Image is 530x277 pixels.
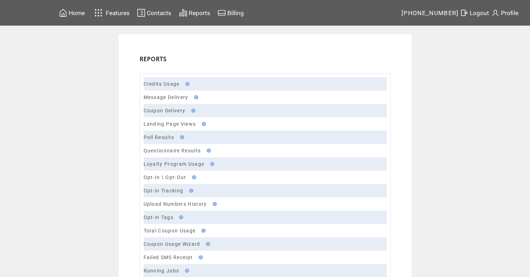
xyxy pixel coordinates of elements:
a: Landing Page Views [144,121,196,127]
img: help.gif [189,108,195,113]
img: home.svg [59,8,67,17]
span: Logout [470,9,489,17]
a: Coupon Delivery [144,108,186,113]
span: REPORTS [140,55,167,63]
span: Contacts [147,9,171,17]
a: Logout [459,7,490,18]
a: Poll Results [144,134,174,140]
img: help.gif [183,82,190,86]
a: Coupon Usage Wizard [144,241,200,247]
a: Message Delivery [144,94,188,100]
img: help.gif [178,135,184,139]
a: Upload Numbers History [144,201,207,207]
span: Home [69,9,85,17]
img: help.gif [199,229,206,233]
img: help.gif [190,175,196,179]
a: Contacts [136,7,172,18]
a: Opt-in Tracking [144,188,184,193]
img: help.gif [208,162,214,166]
img: help.gif [205,149,211,153]
a: Total Coupon Usage [144,228,196,233]
a: Failed SMS Receipt [144,255,193,260]
img: profile.svg [491,8,500,17]
img: features.svg [92,7,105,19]
a: Reports [178,7,211,18]
a: Home [58,7,86,18]
span: Profile [501,9,518,17]
img: help.gif [183,269,189,273]
a: Opt-In \ Opt-Out [144,174,186,180]
a: Opt-in Tags [144,215,174,220]
img: creidtcard.svg [218,8,226,17]
a: Questionnaire Results [144,148,201,153]
img: help.gif [192,95,198,99]
img: exit.svg [460,8,468,17]
img: help.gif [200,122,206,126]
a: Credits Usage [144,81,180,87]
img: help.gif [204,242,210,246]
img: help.gif [177,215,183,219]
a: Profile [490,7,519,18]
span: Reports [189,9,210,17]
a: Loyalty Program Usage [144,161,205,167]
img: chart.svg [179,8,187,17]
img: help.gif [187,189,193,193]
span: Billing [227,9,244,17]
img: help.gif [211,202,217,206]
img: help.gif [197,255,203,259]
a: Running Jobs [144,268,179,273]
a: Billing [216,7,245,18]
span: Features [106,9,130,17]
a: Features [91,6,131,20]
img: contacts.svg [137,8,145,17]
span: [PHONE_NUMBER] [401,9,459,17]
